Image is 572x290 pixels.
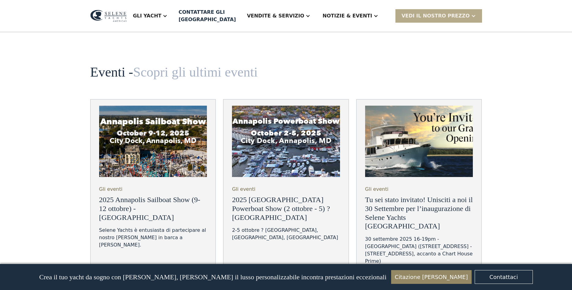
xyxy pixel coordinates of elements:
div: Notizie & EVENTI [316,4,384,28]
div: Gli eventi [365,186,388,193]
div: VEDI il nostro prezzo [395,9,482,22]
div: Notizie & EVENTI [323,12,372,20]
h3: 2025 [GEOGRAPHIC_DATA] Powerboat Show (2 ottobre - 5) ? [GEOGRAPHIC_DATA] [232,195,340,222]
h3: Tu sei stato invitato! Unisciti a noi il 30 Settembre per l’inaugurazione di Selene Yachts [GEOGR... [365,195,473,231]
div: Selene Yachts è entusiasta di partecipare al nostro [PERSON_NAME] in barca a [PERSON_NAME]. [99,227,207,249]
div: 30 settembre 2025 16-19pm - [GEOGRAPHIC_DATA] ([STREET_ADDRESS] - [STREET_ADDRESS], accanto a Cha... [365,235,473,265]
div: Contattare gli [GEOGRAPHIC_DATA] [178,9,236,23]
h2: Eventi - [90,65,258,80]
div: VEDI il nostro prezzo [402,12,470,20]
div: Gli eventi [99,186,122,193]
div: Gli eventi [232,186,255,193]
div: 2-5 ottobre ? [GEOGRAPHIC_DATA], [GEOGRAPHIC_DATA], [GEOGRAPHIC_DATA] [232,227,340,241]
p: Crea il tuo yacht da sogno con [PERSON_NAME], [PERSON_NAME] il lusso personalizzabile incontra pr... [39,273,387,281]
div: Gli yacht [133,12,161,20]
span: Scopri gli ultimi eventi [133,65,258,80]
div: Vendite & servizio [241,4,316,28]
a: Citazione [PERSON_NAME] [391,270,472,284]
img: Il logo [90,10,127,22]
a: Contattaci [475,270,533,284]
div: Vendite & servizio [247,12,304,20]
h3: 2025 Annapolis Sailboat Show (9-12 ottobre) - [GEOGRAPHIC_DATA] [99,195,207,222]
div: Gli yacht [127,4,174,28]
